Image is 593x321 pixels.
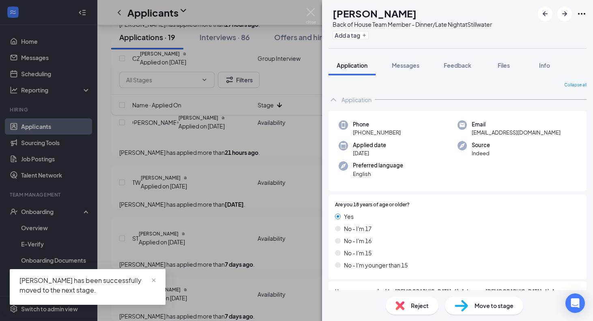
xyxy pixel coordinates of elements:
span: Applied date [353,141,386,149]
svg: ArrowLeftNew [540,9,550,19]
div: Back of House Team Member - Dinner/Late Night at Stillwater [333,20,492,28]
div: Open Intercom Messenger [565,293,585,313]
span: No - I'm 17 [344,224,372,233]
button: ArrowLeftNew [538,6,552,21]
span: [DATE] [353,149,386,157]
span: Info [539,62,550,69]
span: [PHONE_NUMBER] [353,128,401,137]
svg: Ellipses [577,9,587,19]
button: ArrowRight [557,6,572,21]
span: Collapse all [564,82,587,88]
span: No - I'm 16 [344,236,372,245]
span: Source [472,141,490,149]
div: [PERSON_NAME] has been successfully moved to the next stage. [19,276,156,295]
svg: Plus [362,33,367,38]
span: Preferred language [353,161,403,169]
span: Messages [392,62,419,69]
button: PlusAdd a tag [333,31,369,39]
span: Reject [411,301,429,310]
span: No - I'm younger than 15 [344,261,408,270]
span: [EMAIL_ADDRESS][DOMAIN_NAME] [472,128,561,137]
span: Feedback [444,62,471,69]
div: Application [342,96,372,104]
span: Have you ever worked for [DEMOGRAPHIC_DATA]-fil-A, Inc. or a [DEMOGRAPHIC_DATA]-fil-A Franchisee? [335,288,580,303]
span: Application [337,62,367,69]
span: close [151,278,157,283]
span: English [353,170,403,178]
span: Indeed [472,149,490,157]
span: Files [498,62,510,69]
span: No - I'm 15 [344,248,372,257]
span: Phone [353,120,401,128]
svg: ChevronUp [329,95,338,105]
svg: ArrowRight [560,9,569,19]
span: Are you 18 years of age or older? [335,201,410,209]
span: Move to stage [475,301,514,310]
h1: [PERSON_NAME] [333,6,417,20]
span: Email [472,120,561,128]
span: Yes [344,212,354,221]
